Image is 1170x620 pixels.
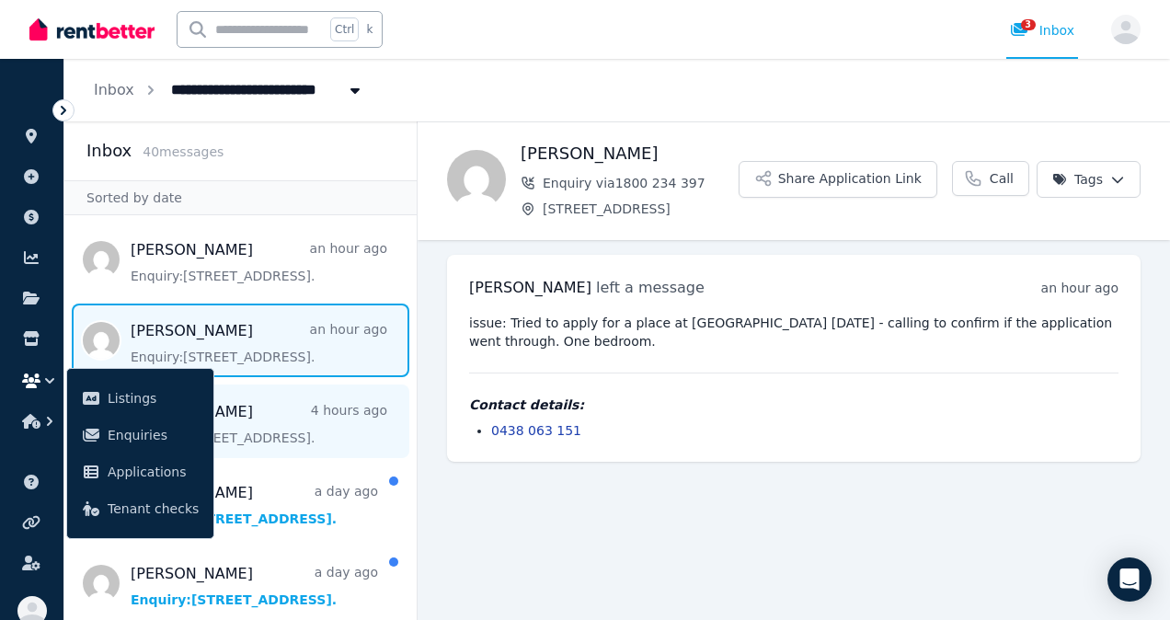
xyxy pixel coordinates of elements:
[447,150,506,209] img: Ben Stuart
[86,138,132,164] h2: Inbox
[108,461,199,483] span: Applications
[469,396,1118,414] h4: Contact details:
[990,169,1014,188] span: Call
[1107,557,1152,602] div: Open Intercom Messenger
[64,59,394,121] nav: Breadcrumb
[131,401,387,447] a: [PERSON_NAME]4 hours agoEnquiry:[STREET_ADDRESS].
[108,498,199,520] span: Tenant checks
[739,161,937,198] button: Share Application Link
[75,490,206,527] a: Tenant checks
[131,482,378,528] a: [PERSON_NAME]a day agoEnquiry:[STREET_ADDRESS].
[330,17,359,41] span: Ctrl
[1041,281,1118,295] time: an hour ago
[131,563,378,609] a: [PERSON_NAME]a day agoEnquiry:[STREET_ADDRESS].
[29,16,155,43] img: RentBetter
[1052,170,1103,189] span: Tags
[543,174,739,192] span: Enquiry via 1800 234 397
[1021,19,1036,30] span: 3
[108,424,199,446] span: Enquiries
[131,239,387,285] a: [PERSON_NAME]an hour agoEnquiry:[STREET_ADDRESS].
[952,161,1029,196] a: Call
[491,423,581,438] a: 0438 063 151
[64,180,417,215] div: Sorted by date
[1037,161,1141,198] button: Tags
[543,200,739,218] span: [STREET_ADDRESS]
[75,380,206,417] a: Listings
[75,417,206,454] a: Enquiries
[469,314,1118,350] pre: issue: Tried to apply for a place at [GEOGRAPHIC_DATA] [DATE] - calling to confirm if the applica...
[143,144,224,159] span: 40 message s
[94,81,134,98] a: Inbox
[521,141,739,166] h1: [PERSON_NAME]
[108,387,199,409] span: Listings
[131,320,387,366] a: [PERSON_NAME]an hour agoEnquiry:[STREET_ADDRESS].
[75,454,206,490] a: Applications
[596,279,705,296] span: left a message
[366,22,373,37] span: k
[1010,21,1074,40] div: Inbox
[469,279,591,296] span: [PERSON_NAME]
